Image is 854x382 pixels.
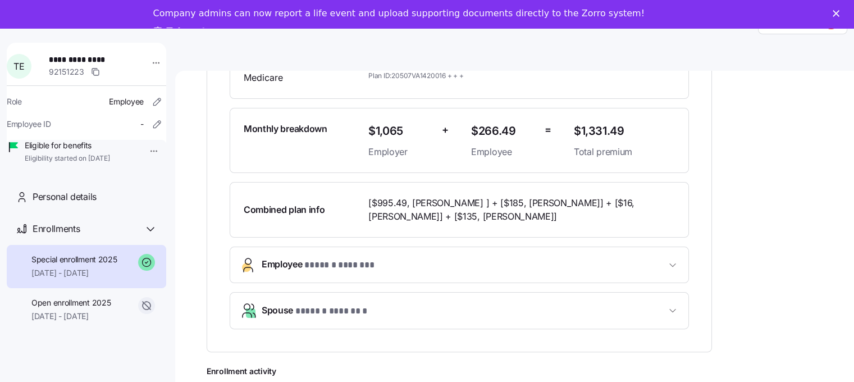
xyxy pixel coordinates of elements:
span: = [545,122,551,138]
div: Close [833,10,844,17]
span: Eligibility started on [DATE] [25,154,110,163]
span: Role [7,96,22,107]
span: Monthly breakdown [244,122,327,136]
span: [DATE] - [DATE] [31,267,117,279]
span: Eligible for benefits [25,140,110,151]
span: Employee ID [7,119,51,130]
span: $1,065 [368,122,433,140]
span: Special enrollment 2025 [31,254,117,265]
span: + [442,122,449,138]
span: Personal details [33,190,97,204]
span: Plan ID: 20507VA1420016 + + + [368,71,463,80]
span: [$995.49, [PERSON_NAME] ] + [$185, [PERSON_NAME]] + [$16, [PERSON_NAME]] + [$135, [PERSON_NAME]] [368,196,653,224]
span: Spouse [262,303,368,319]
span: Employee [109,96,144,107]
span: Enrollments [33,222,80,236]
span: Total premium [574,145,675,159]
span: - [140,119,144,130]
span: Employee [471,145,536,159]
span: $1,331.49 [574,122,675,140]
span: $266.49 [471,122,536,140]
span: T E [13,62,24,71]
div: Company admins can now report a life event and upload supporting documents directly to the Zorro ... [153,8,645,19]
span: Combined plan info [244,203,325,217]
span: Employee [262,257,395,272]
span: Enrollment activity [207,366,712,377]
span: Open enrollment 2025 [31,297,111,308]
span: [DATE] - [DATE] [31,311,111,322]
span: Employer [368,145,433,159]
a: Take a tour [153,26,223,38]
span: 92151223 [49,66,84,78]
